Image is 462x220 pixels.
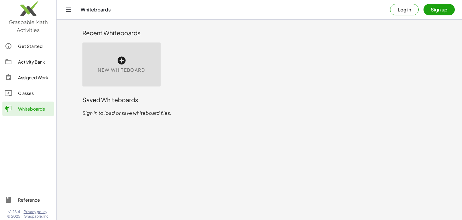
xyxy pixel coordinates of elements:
[82,109,436,117] p: Sign in to load or save whiteboard files.
[2,55,54,69] a: Activity Bank
[18,90,51,97] div: Classes
[18,58,51,65] div: Activity Bank
[423,4,455,15] button: Sign up
[18,105,51,112] div: Whiteboards
[82,29,436,37] div: Recent Whiteboards
[7,214,20,219] span: © 2025
[390,4,419,15] button: Log in
[2,102,54,116] a: Whiteboards
[2,86,54,100] a: Classes
[18,74,51,81] div: Assigned Work
[2,39,54,53] a: Get Started
[21,214,23,219] span: |
[8,209,20,214] span: v1.28.4
[24,214,49,219] span: Graspable, Inc.
[24,209,49,214] a: Privacy policy
[9,19,48,33] span: Graspable Math Activities
[2,70,54,85] a: Assigned Work
[98,67,145,74] span: New Whiteboard
[18,196,51,203] div: Reference
[82,96,436,104] div: Saved Whiteboards
[21,209,23,214] span: |
[64,5,73,14] button: Toggle navigation
[18,42,51,50] div: Get Started
[2,193,54,207] a: Reference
